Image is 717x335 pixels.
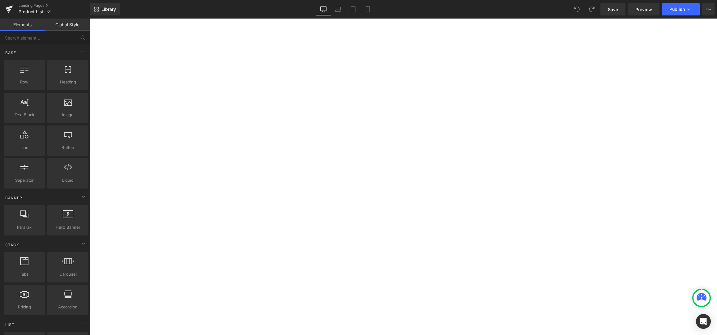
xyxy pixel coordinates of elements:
[635,6,652,13] span: Preview
[19,9,44,14] span: Product List
[49,112,87,118] span: Image
[19,3,90,8] a: Landing Pages
[669,7,685,12] span: Publish
[662,3,700,15] button: Publish
[571,3,583,15] button: Undo
[49,79,87,85] span: Heading
[6,271,43,278] span: Tabs
[331,3,346,15] a: Laptop
[5,50,17,56] span: Base
[49,271,87,278] span: Carousel
[361,3,375,15] a: Mobile
[6,79,43,85] span: Row
[696,314,711,329] div: Open Intercom Messenger
[628,3,659,15] a: Preview
[90,3,120,15] a: New Library
[346,3,361,15] a: Tablet
[5,242,20,248] span: Stack
[49,304,87,310] span: Accordion
[608,6,618,13] span: Save
[316,3,331,15] a: Desktop
[6,304,43,310] span: Pricing
[49,144,87,151] span: Button
[6,224,43,231] span: Parallax
[45,19,90,31] a: Global Style
[49,224,87,231] span: Hero Banner
[5,195,23,201] span: Banner
[101,6,116,12] span: Library
[6,177,43,184] span: Separator
[702,3,715,15] button: More
[5,322,15,328] span: List
[6,144,43,151] span: Icon
[49,177,87,184] span: Liquid
[6,112,43,118] span: Text Block
[586,3,598,15] button: Redo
